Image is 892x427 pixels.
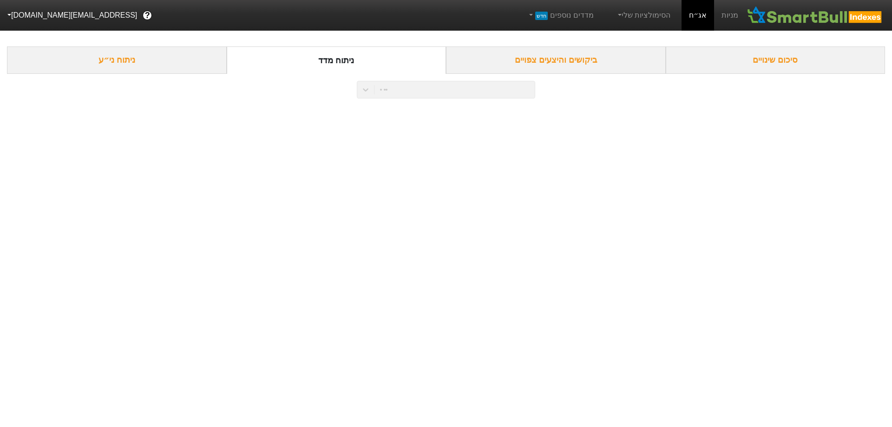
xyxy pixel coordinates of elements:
span: ? [145,9,150,22]
div: ניתוח מדד [227,46,446,74]
span: חדש [535,12,548,20]
img: SmartBull [746,6,885,25]
div: סיכום שינויים [666,46,885,74]
a: מדדים נוספיםחדש [524,6,597,25]
div: ניתוח ני״ע [7,46,227,74]
div: ביקושים והיצעים צפויים [446,46,666,74]
a: הסימולציות שלי [612,6,675,25]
